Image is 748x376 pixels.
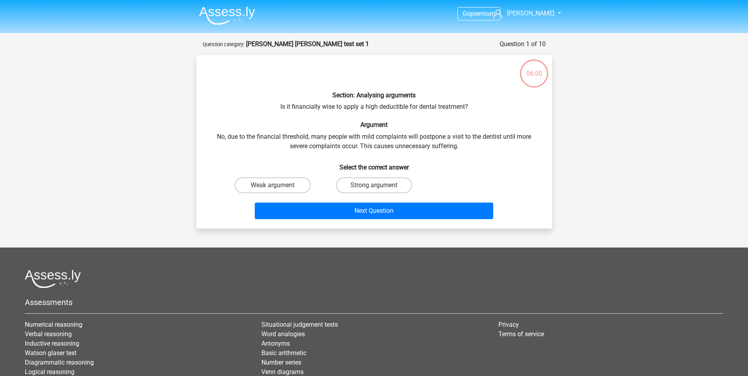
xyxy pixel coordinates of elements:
[25,349,76,357] a: Watson glaser test
[470,10,495,17] span: premium
[500,39,546,49] div: Question 1 of 10
[209,121,539,128] h6: Argument
[463,10,470,17] span: Go
[255,203,493,219] button: Next Question
[261,359,301,366] a: Number series
[458,8,500,19] a: Gopremium
[25,368,75,376] a: Logical reasoning
[25,321,82,328] a: Numerical reasoning
[491,9,555,18] a: [PERSON_NAME]
[209,157,539,171] h6: Select the correct answer
[498,321,519,328] a: Privacy
[209,91,539,99] h6: Section: Analysing arguments
[507,9,554,17] span: [PERSON_NAME]
[25,298,723,307] h5: Assessments
[519,59,549,78] div: 06:00
[261,349,306,357] a: Basic arithmetic
[261,330,305,338] a: Word analogies
[203,41,244,47] small: Question category:
[498,330,544,338] a: Terms of service
[199,6,255,25] img: Assessly
[25,340,79,347] a: Inductive reasoning
[246,40,369,48] strong: [PERSON_NAME] [PERSON_NAME] test set 1
[25,270,81,288] img: Assessly logo
[25,330,72,338] a: Verbal reasoning
[336,177,412,193] label: Strong argument
[235,177,311,193] label: Weak argument
[200,61,549,222] div: Is it financially wise to apply a high deductible for dental treatment? No, due to the financial ...
[261,340,290,347] a: Antonyms
[25,359,94,366] a: Diagrammatic reasoning
[261,321,338,328] a: Situational judgement tests
[261,368,304,376] a: Venn diagrams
